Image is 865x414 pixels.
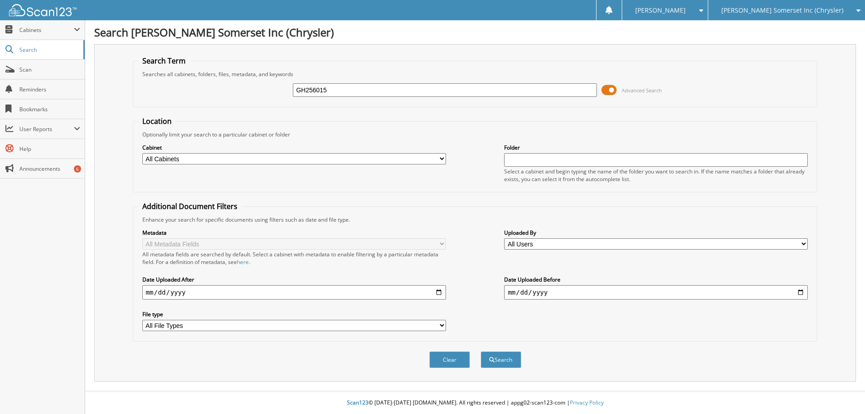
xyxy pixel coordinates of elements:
[570,399,604,406] a: Privacy Policy
[237,258,249,266] a: here
[138,56,190,66] legend: Search Term
[74,165,81,173] div: 6
[19,66,80,73] span: Scan
[504,168,808,183] div: Select a cabinet and begin typing the name of the folder you want to search in. If the name match...
[504,285,808,300] input: end
[347,399,369,406] span: Scan123
[820,371,865,414] iframe: Chat Widget
[85,392,865,414] div: © [DATE]-[DATE] [DOMAIN_NAME]. All rights reserved | appg02-scan123-com |
[142,229,446,237] label: Metadata
[721,8,843,13] span: [PERSON_NAME] Somerset Inc (Chrysler)
[142,310,446,318] label: File type
[9,4,77,16] img: scan123-logo-white.svg
[19,145,80,153] span: Help
[19,165,80,173] span: Announcements
[142,276,446,283] label: Date Uploaded After
[142,250,446,266] div: All metadata fields are searched by default. Select a cabinet with metadata to enable filtering b...
[504,229,808,237] label: Uploaded By
[142,144,446,151] label: Cabinet
[504,276,808,283] label: Date Uploaded Before
[19,46,79,54] span: Search
[138,201,242,211] legend: Additional Document Filters
[138,116,176,126] legend: Location
[19,105,80,113] span: Bookmarks
[138,70,813,78] div: Searches all cabinets, folders, files, metadata, and keywords
[19,86,80,93] span: Reminders
[94,25,856,40] h1: Search [PERSON_NAME] Somerset Inc (Chrysler)
[138,216,813,223] div: Enhance your search for specific documents using filters such as date and file type.
[19,125,74,133] span: User Reports
[429,351,470,368] button: Clear
[635,8,686,13] span: [PERSON_NAME]
[19,26,74,34] span: Cabinets
[142,285,446,300] input: start
[138,131,813,138] div: Optionally limit your search to a particular cabinet or folder
[504,144,808,151] label: Folder
[481,351,521,368] button: Search
[622,87,662,94] span: Advanced Search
